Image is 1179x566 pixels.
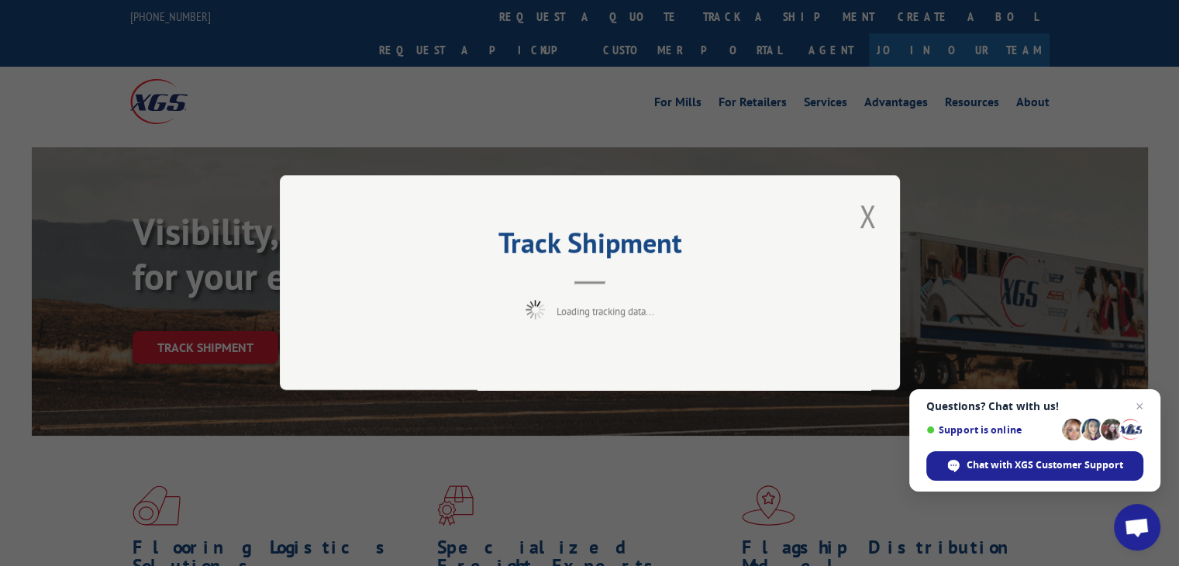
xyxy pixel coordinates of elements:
button: Close modal [854,195,881,237]
span: Loading tracking data... [557,305,654,319]
span: Chat with XGS Customer Support [926,451,1143,481]
h2: Track Shipment [357,232,822,261]
span: Chat with XGS Customer Support [967,458,1123,472]
span: Support is online [926,424,1057,436]
a: Open chat [1114,504,1160,550]
img: xgs-loading [526,301,545,320]
span: Questions? Chat with us! [926,400,1143,412]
